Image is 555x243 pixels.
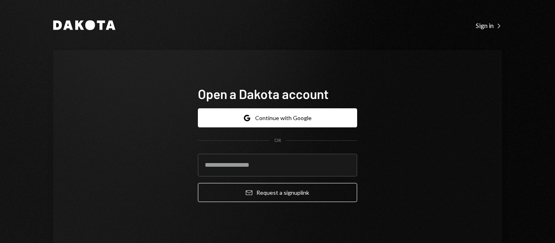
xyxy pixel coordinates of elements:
[198,86,357,102] h1: Open a Dakota account
[198,108,357,127] button: Continue with Google
[476,22,502,30] div: Sign in
[476,21,502,30] a: Sign in
[274,137,281,144] div: OR
[198,183,357,202] button: Request a signuplink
